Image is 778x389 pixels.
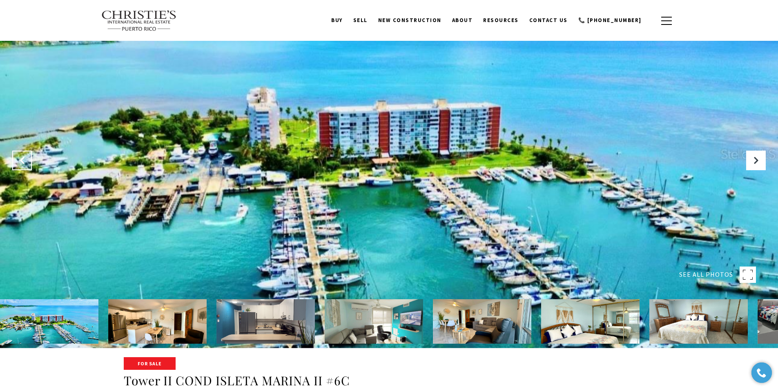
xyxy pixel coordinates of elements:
[447,13,478,28] a: About
[124,373,655,389] h1: Tower II COND ISLETA MARINA II #6C
[679,269,733,280] span: SEE ALL PHOTOS
[12,151,32,170] button: Previous Slide
[378,17,441,24] span: New Construction
[433,299,531,344] img: Tower II COND ISLETA MARINA II #6C
[373,13,447,28] a: New Construction
[647,16,656,25] a: search
[578,17,642,24] span: 📞 [PHONE_NUMBER]
[529,17,568,24] span: Contact Us
[573,13,647,28] a: call +19392204749
[325,299,423,344] img: Tower II COND ISLETA MARINA II #6C
[649,299,748,344] img: Tower II COND ISLETA MARINA II #6C
[541,299,640,344] img: Tower II COND ISLETA MARINA II #6C
[348,13,373,28] a: SELL
[656,9,677,33] button: button
[101,10,177,31] img: Christie's International Real Estate text transparent background
[326,13,348,28] a: BUY
[216,299,315,344] img: Tower II COND ISLETA MARINA II #6C
[478,13,524,28] a: Resources
[108,299,207,344] img: Tower II COND ISLETA MARINA II #6C
[746,151,766,170] button: Next Slide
